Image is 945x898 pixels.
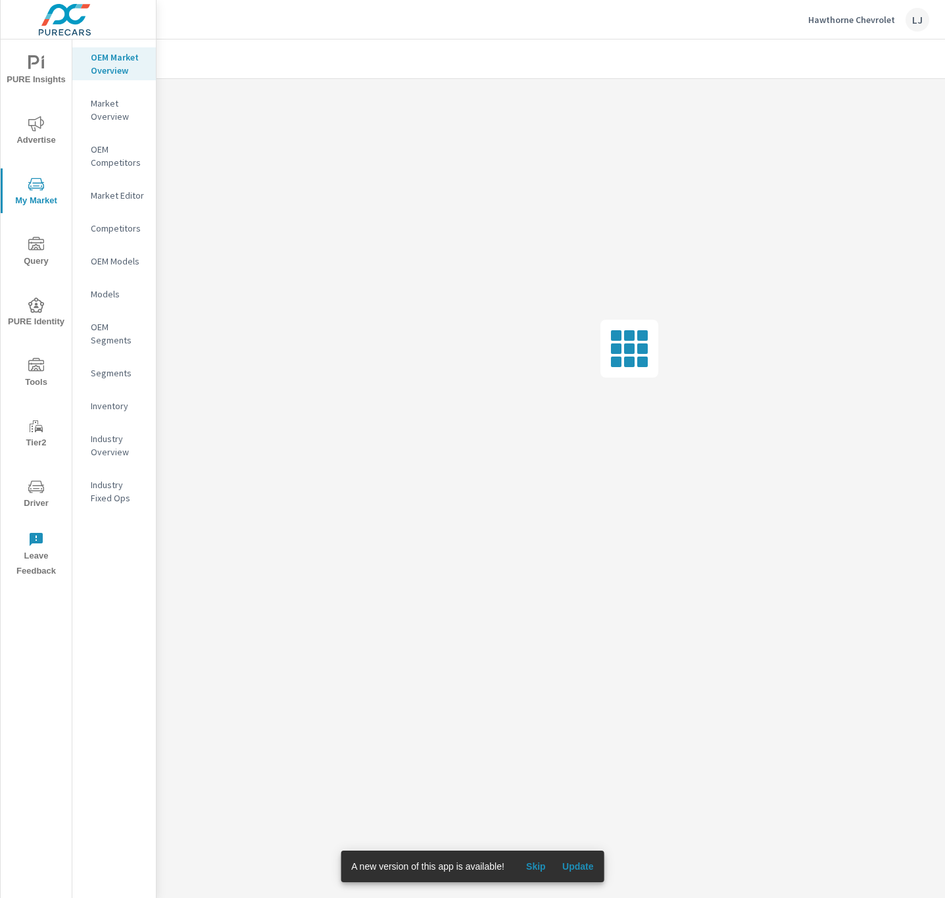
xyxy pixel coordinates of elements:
div: Industry Fixed Ops [72,475,156,508]
div: Competitors [72,218,156,238]
div: OEM Market Overview [72,47,156,80]
div: Models [72,284,156,304]
span: Query [5,237,68,269]
p: OEM Market Overview [91,51,145,77]
button: Skip [515,856,557,877]
div: Market Editor [72,186,156,205]
div: OEM Competitors [72,139,156,172]
span: PURE Insights [5,55,68,87]
div: LJ [906,8,929,32]
span: Tier2 [5,418,68,451]
p: Hawthorne Chevrolet [808,14,895,26]
p: OEM Models [91,255,145,268]
span: Skip [520,861,552,872]
span: A new version of this app is available! [351,861,504,872]
div: Market Overview [72,93,156,126]
p: Inventory [91,399,145,412]
div: Industry Overview [72,429,156,462]
div: Segments [72,363,156,383]
span: Driver [5,479,68,511]
span: PURE Identity [5,297,68,330]
p: Market Editor [91,189,145,202]
p: Competitors [91,222,145,235]
div: nav menu [1,39,72,584]
div: OEM Segments [72,317,156,350]
button: Update [557,856,599,877]
p: Market Overview [91,97,145,123]
div: Inventory [72,396,156,416]
div: OEM Models [72,251,156,271]
p: OEM Competitors [91,143,145,169]
p: Industry Overview [91,432,145,459]
p: Segments [91,366,145,380]
p: OEM Segments [91,320,145,347]
span: Tools [5,358,68,390]
span: Advertise [5,116,68,148]
p: Industry Fixed Ops [91,478,145,505]
p: Models [91,287,145,301]
span: My Market [5,176,68,209]
span: Update [562,861,594,872]
span: Leave Feedback [5,532,68,579]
